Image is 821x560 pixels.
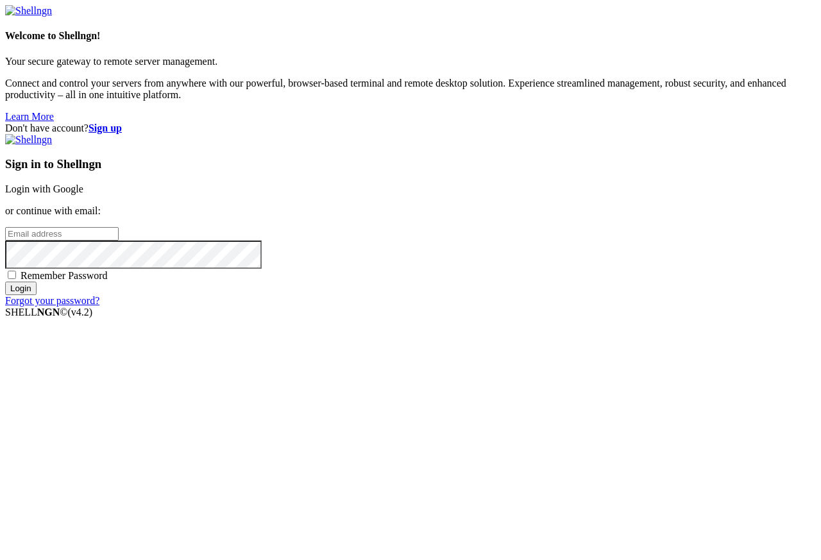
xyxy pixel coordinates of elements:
h4: Welcome to Shellngn! [5,30,816,42]
div: Don't have account? [5,123,816,134]
a: Forgot your password? [5,295,99,306]
img: Shellngn [5,5,52,17]
b: NGN [37,307,60,318]
img: Shellngn [5,134,52,146]
h3: Sign in to Shellngn [5,157,816,171]
input: Remember Password [8,271,16,279]
span: SHELL © [5,307,92,318]
p: Your secure gateway to remote server management. [5,56,816,67]
a: Learn More [5,111,54,122]
span: Remember Password [21,270,108,281]
input: Email address [5,227,119,241]
p: Connect and control your servers from anywhere with our powerful, browser-based terminal and remo... [5,78,816,101]
input: Login [5,282,37,295]
p: or continue with email: [5,205,816,217]
a: Sign up [89,123,122,133]
a: Login with Google [5,183,83,194]
span: 4.2.0 [68,307,93,318]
